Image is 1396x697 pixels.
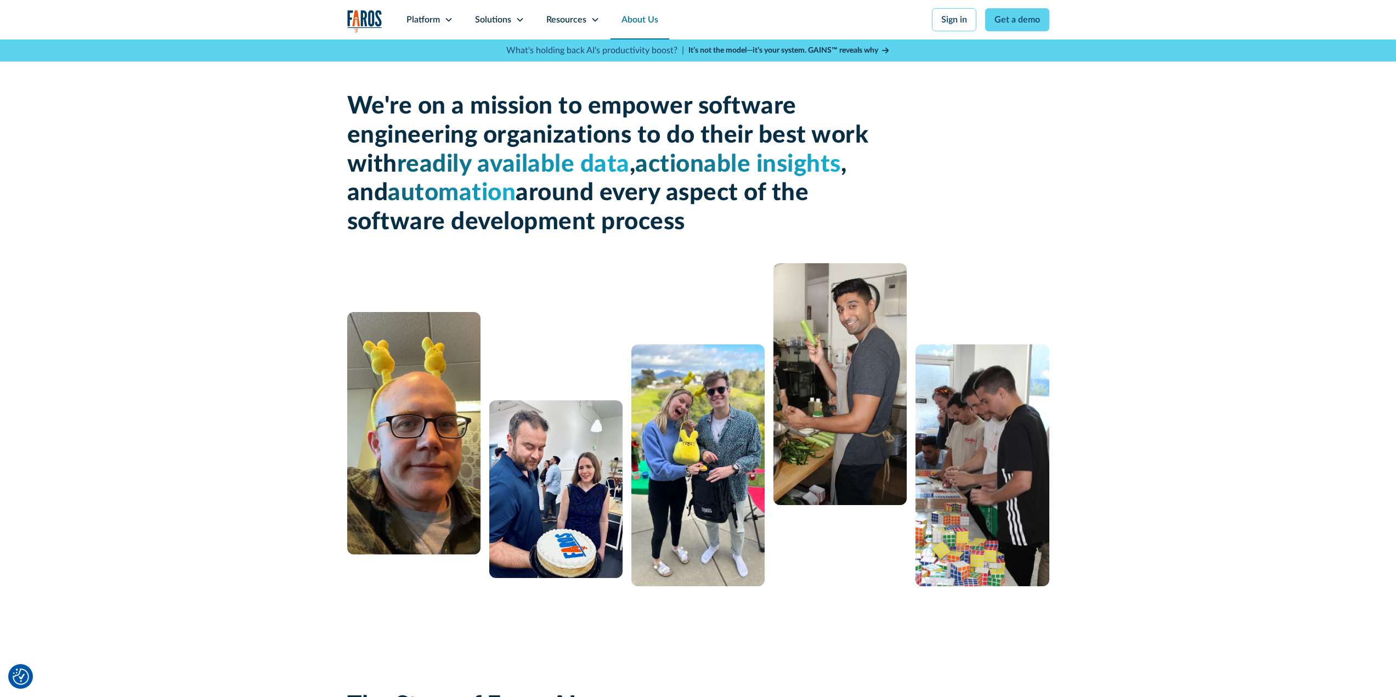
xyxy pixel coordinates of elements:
[347,92,874,237] h1: We're on a mission to empower software engineering organizations to do their best work with , , a...
[985,8,1049,31] a: Get a demo
[688,47,878,54] strong: It’s not the model—it’s your system. GAINS™ reveals why
[388,181,516,205] span: automation
[406,13,440,26] div: Platform
[635,152,841,177] span: actionable insights
[347,312,481,554] img: A man with glasses and a bald head wearing a yellow bunny headband.
[475,13,511,26] div: Solutions
[688,45,890,56] a: It’s not the model—it’s your system. GAINS™ reveals why
[13,668,29,685] button: Cookie Settings
[347,10,382,32] a: home
[932,8,976,31] a: Sign in
[631,344,765,586] img: A man and a woman standing next to each other.
[773,263,907,505] img: man cooking with celery
[397,152,630,177] span: readily available data
[506,44,684,57] p: What's holding back AI's productivity boost? |
[13,668,29,685] img: Revisit consent button
[546,13,586,26] div: Resources
[347,10,382,32] img: Logo of the analytics and reporting company Faros.
[915,344,1049,586] img: 5 people constructing a puzzle from Rubik's cubes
